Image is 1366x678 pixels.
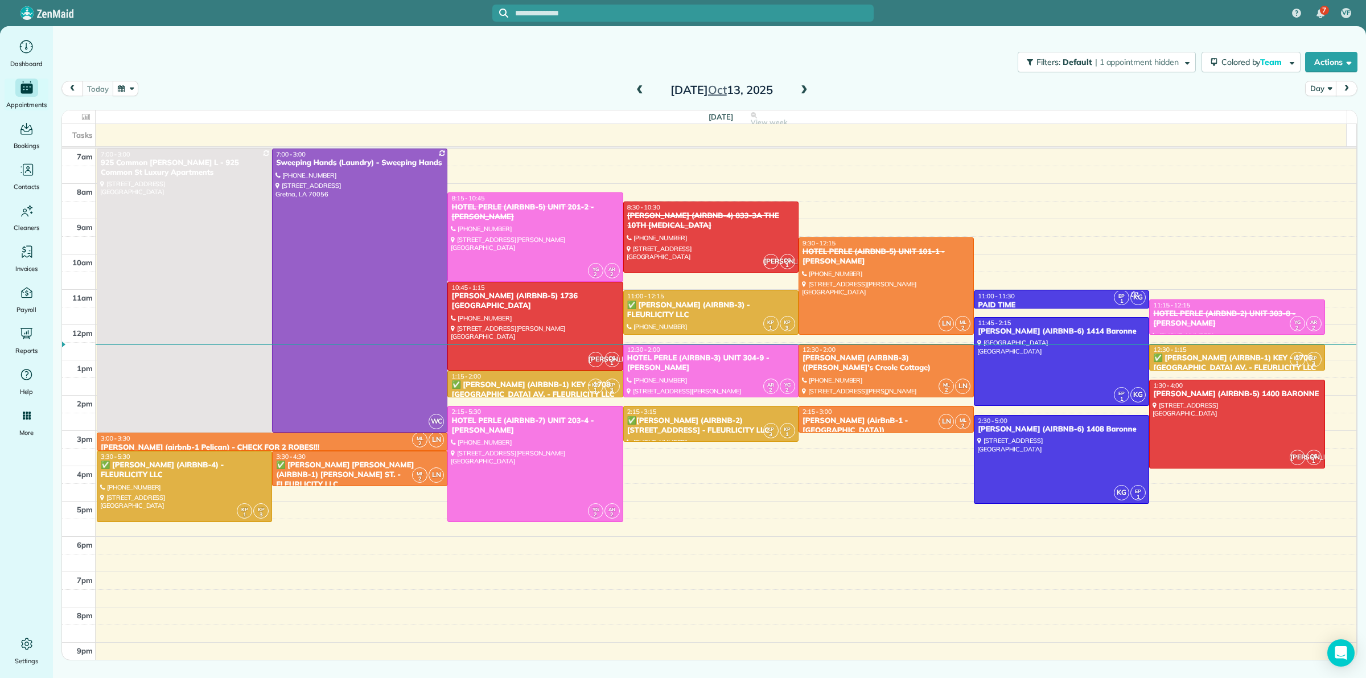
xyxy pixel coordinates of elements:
[417,435,423,441] span: ML
[764,385,778,396] small: 2
[1153,354,1321,373] div: ✅ [PERSON_NAME] (AIRBNB-1) KEY - 1706 [GEOGRAPHIC_DATA] AV. - FLEURLICITY LLC
[100,158,269,178] div: 925 Common [PERSON_NAME] L - 925 Common St Luxury Apartments
[429,414,444,429] span: WC
[593,506,599,512] span: YG
[1153,346,1186,354] span: 12:30 - 1:15
[1131,492,1145,503] small: 1
[1310,355,1317,361] span: KP
[767,381,774,388] span: AR
[82,81,113,96] button: today
[709,112,733,121] span: [DATE]
[1018,52,1195,72] button: Filters: Default | 1 appointment hidden
[19,427,34,438] span: More
[451,408,481,416] span: 2:15 - 5:30
[5,120,48,151] a: Bookings
[5,161,48,192] a: Contacts
[14,222,39,233] span: Cleaners
[593,266,599,272] span: YG
[5,635,48,667] a: Settings
[780,323,795,334] small: 3
[1153,309,1321,328] div: HOTEL PERLE (AIRBNB-2) UNIT 303-8 - [PERSON_NAME]
[100,461,269,480] div: ✅ [PERSON_NAME] (AIRBNB-4) - FLEURLICITY LLC
[77,364,93,373] span: 1pm
[627,211,795,231] div: [PERSON_NAME] (AIRBNB-4) 833-3A THE 10TH [MEDICAL_DATA]
[492,9,508,18] button: Focus search
[780,385,795,396] small: 2
[1063,57,1093,67] span: Default
[1260,57,1283,67] span: Team
[1118,390,1125,396] span: EP
[589,509,603,520] small: 2
[956,323,970,334] small: 2
[10,58,43,69] span: Dashboard
[72,293,93,302] span: 11am
[939,385,953,396] small: 2
[451,283,484,291] span: 10:45 - 1:15
[960,319,966,325] span: ML
[77,540,93,549] span: 6pm
[588,352,603,367] span: [PERSON_NAME]
[627,346,660,354] span: 12:30 - 2:00
[605,269,619,280] small: 2
[651,84,793,96] h2: [DATE] 13, 2025
[6,99,47,110] span: Appointments
[1294,355,1301,361] span: KP
[1310,319,1317,325] span: AR
[1305,81,1336,96] button: Day
[5,283,48,315] a: Payroll
[977,301,1146,310] div: PAID TIME
[77,187,93,196] span: 8am
[589,385,603,396] small: 1
[72,328,93,338] span: 12pm
[1310,453,1317,459] span: CG
[1095,57,1179,67] span: | 1 appointment hidden
[413,438,427,449] small: 2
[417,470,423,476] span: ML
[276,150,306,158] span: 7:00 - 3:00
[241,506,248,512] span: KP
[627,408,657,416] span: 2:15 - 3:15
[784,319,791,325] span: KP
[764,429,778,440] small: 3
[608,381,615,388] span: KP
[14,181,39,192] span: Contacts
[1118,293,1125,299] span: EP
[627,301,795,320] div: ✅ [PERSON_NAME] (AIRBNB-3) - FLEURLICITY LLC
[5,79,48,110] a: Appointments
[956,421,970,432] small: 2
[977,327,1146,336] div: [PERSON_NAME] (AIRBNB-6) 1414 Baronne
[780,429,795,440] small: 1
[100,443,444,453] div: [PERSON_NAME] (airbnb-1 Pelican) - CHECK FOR 2 ROBES!!!
[1327,639,1355,667] div: Open Intercom Messenger
[978,417,1007,425] span: 2:30 - 5:00
[802,247,970,266] div: HOTEL PERLE (AIRBNB-5) UNIT 101-1 - [PERSON_NAME]
[1307,358,1321,369] small: 3
[627,203,660,211] span: 8:30 - 10:30
[764,323,778,334] small: 1
[1202,52,1301,72] button: Colored byTeam
[15,345,38,356] span: Reports
[5,243,48,274] a: Invoices
[960,417,966,423] span: ML
[5,202,48,233] a: Cleaners
[767,426,774,432] span: KP
[608,355,615,361] span: CG
[608,266,615,272] span: AR
[77,611,93,620] span: 8pm
[605,509,619,520] small: 2
[751,118,787,127] span: View week
[1290,450,1305,465] span: [PERSON_NAME]
[605,358,619,369] small: 1
[61,81,83,96] button: prev
[1305,52,1357,72] button: Actions
[275,158,444,168] div: Sweeping Hands (Laundry) - Sweeping Hands
[784,257,791,263] span: CG
[429,432,444,447] span: LN
[1221,57,1286,67] span: Colored by
[780,260,795,271] small: 1
[763,254,779,269] span: [PERSON_NAME]
[627,416,795,435] div: ✅[PERSON_NAME] (AIRBNB-2) [STREET_ADDRESS] - FLEURLICITY LLC
[14,140,40,151] span: Bookings
[784,426,791,432] span: KP
[1135,488,1141,494] span: EP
